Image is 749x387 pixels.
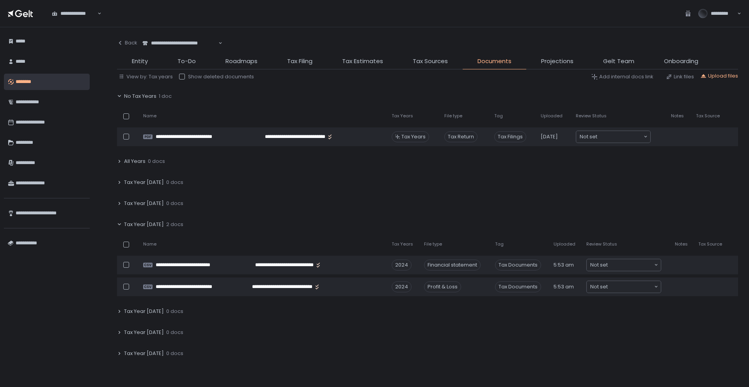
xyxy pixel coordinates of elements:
input: Search for option [96,10,97,18]
span: File type [424,241,442,247]
span: Not set [590,261,608,269]
span: Tax Year [DATE] [124,179,164,186]
span: Tax Source [696,113,720,119]
div: Search for option [576,131,650,143]
span: Tax Year [DATE] [124,221,164,228]
span: Tax Documents [495,281,541,292]
span: All Years [124,158,146,165]
span: Notes [671,113,684,119]
span: 0 docs [166,179,183,186]
span: 0 docs [166,308,183,315]
span: Projections [541,57,573,66]
span: Documents [477,57,511,66]
span: Gelt Team [603,57,634,66]
div: Profit & Loss [424,281,461,292]
span: 5:53 am [554,262,574,269]
span: Tax Year [DATE] [124,329,164,336]
span: Tax Year [DATE] [124,200,164,207]
span: Tax Filings [494,131,526,142]
span: To-Do [177,57,196,66]
div: 2024 [392,260,412,270]
input: Search for option [608,261,653,269]
button: View by: Tax years [119,73,173,80]
span: 0 docs [166,329,183,336]
span: Tag [494,113,503,119]
div: Search for option [587,281,661,293]
span: No Tax Years [124,93,156,100]
span: Tax Estimates [342,57,383,66]
div: Search for option [137,35,222,51]
span: Tax Years [401,133,426,140]
span: Tax Filing [287,57,312,66]
span: Notes [675,241,688,247]
div: 2024 [392,281,412,292]
span: File type [444,113,462,119]
button: Back [117,35,137,51]
div: Financial statement [424,260,481,270]
span: 0 docs [166,200,183,207]
span: Tax Source [698,241,722,247]
input: Search for option [608,283,653,291]
button: Upload files [700,72,738,80]
span: Uploaded [541,113,563,119]
span: Tax Documents [495,260,541,270]
span: Name [143,241,156,247]
span: Onboarding [664,57,698,66]
span: Tax Years [392,113,413,119]
div: Search for option [47,5,101,22]
span: Tax Years [392,241,413,247]
span: Not set [580,133,597,141]
span: [DATE] [541,133,558,140]
button: Add internal docs link [591,73,653,80]
input: Search for option [597,133,643,141]
span: Entity [132,57,148,66]
span: Roadmaps [225,57,257,66]
span: Uploaded [554,241,575,247]
span: Tag [495,241,504,247]
span: Review Status [576,113,607,119]
span: 2 docs [166,221,183,228]
span: 0 docs [166,350,183,357]
span: Not set [590,283,608,291]
span: Review Status [586,241,617,247]
div: Tax Return [444,131,477,142]
button: Link files [666,73,694,80]
div: Back [117,39,137,46]
span: Tax Sources [413,57,448,66]
div: Search for option [587,259,661,271]
span: Tax Year [DATE] [124,350,164,357]
span: 5:53 am [554,283,574,290]
span: Name [143,113,156,119]
span: 0 docs [148,158,165,165]
span: Tax Year [DATE] [124,308,164,315]
span: 1 doc [159,93,172,100]
input: Search for option [217,39,218,47]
